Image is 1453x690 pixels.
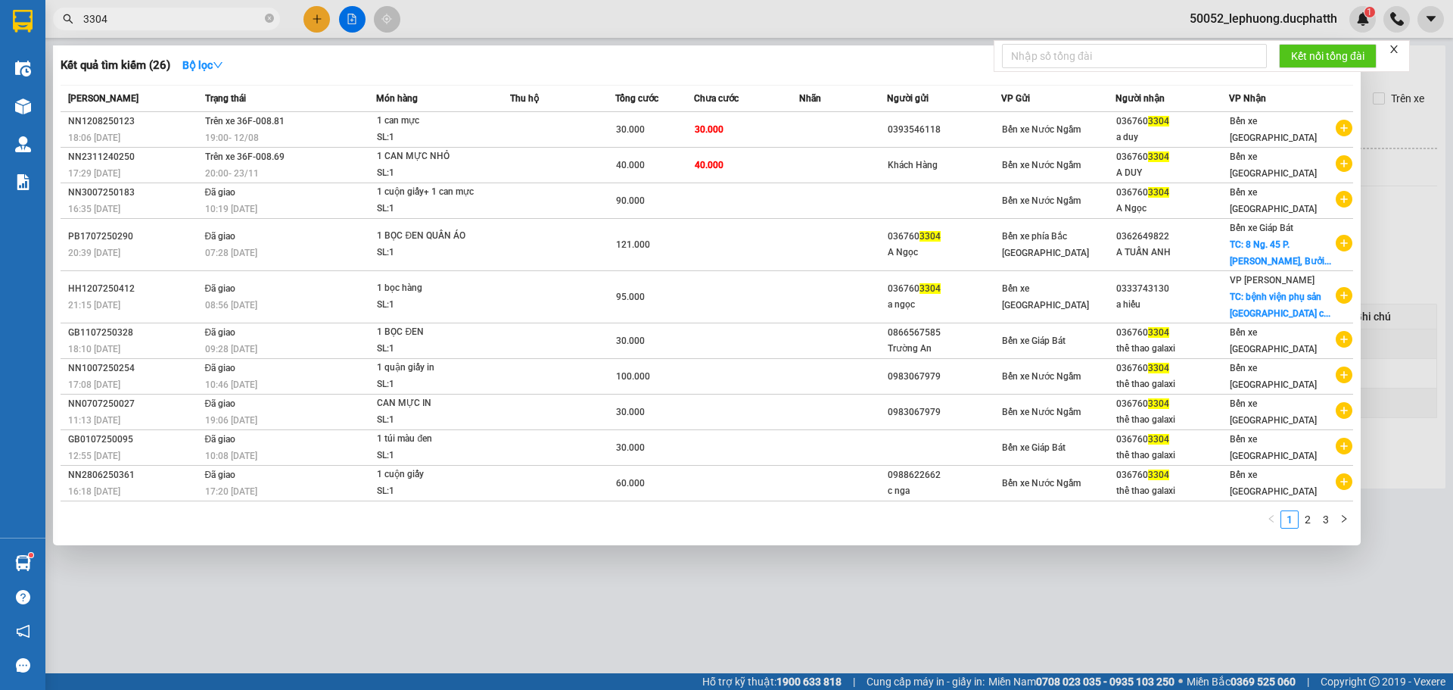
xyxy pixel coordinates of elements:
[205,248,257,258] span: 07:28 [DATE]
[888,122,1000,138] div: 0393546118
[205,204,257,214] span: 10:19 [DATE]
[68,168,120,179] span: 17:29 [DATE]
[205,486,257,497] span: 17:20 [DATE]
[1002,371,1081,382] span: Bến xe Nước Ngầm
[1001,93,1030,104] span: VP Gửi
[799,93,821,104] span: Nhãn
[205,187,236,198] span: Đã giao
[616,239,650,250] span: 121.000
[377,280,490,297] div: 1 bọc hàng
[616,442,645,453] span: 30.000
[68,300,120,311] span: 21:15 [DATE]
[377,113,490,130] div: 1 can mực
[1002,124,1081,135] span: Bến xe Nước Ngầm
[377,412,490,429] div: SL: 1
[377,341,490,357] div: SL: 1
[1002,44,1267,68] input: Nhập số tổng đài
[1116,396,1229,412] div: 036760
[68,486,120,497] span: 16:18 [DATE]
[1279,44,1377,68] button: Kết nối tổng đài
[265,12,274,27] span: close-circle
[68,185,201,201] div: NN3007250183
[1336,438,1352,454] span: plus-circle
[694,93,739,104] span: Chưa cước
[1148,363,1169,373] span: 3304
[1116,281,1229,297] div: 0333743130
[510,93,539,104] span: Thu hộ
[205,398,236,409] span: Đã giao
[68,451,120,461] span: 12:55 [DATE]
[68,432,201,448] div: GB0107250095
[1389,44,1399,55] span: close
[205,470,236,480] span: Đã giao
[377,228,490,245] div: 1 BỌC ĐEN QUẦN ÁO
[888,341,1000,357] div: Trường An
[1116,229,1229,245] div: 0362649822
[205,116,285,126] span: Trên xe 36F-008.81
[888,483,1000,499] div: c nga
[377,483,490,500] div: SL: 1
[1230,434,1317,461] span: Bến xe [GEOGRAPHIC_DATA]
[1116,245,1229,261] div: A TUẤN ANH
[205,363,236,373] span: Đã giao
[377,297,490,314] div: SL: 1
[205,327,236,338] span: Đã giao
[63,14,73,24] span: search
[888,158,1000,173] div: Khách Hàng
[205,283,236,294] span: Đã giao
[377,467,490,483] div: 1 cuộn giấy
[377,130,490,146] div: SL: 1
[15,136,31,152] img: warehouse-icon
[1336,367,1352,383] span: plus-circle
[13,10,33,33] img: logo-vxr
[377,245,490,261] div: SL: 1
[1116,483,1229,499] div: thể thao galaxi
[887,93,929,104] span: Người gửi
[1336,331,1352,348] span: plus-circle
[170,53,235,77] button: Bộ lọcdown
[205,379,257,390] span: 10:46 [DATE]
[205,344,257,354] span: 09:28 [DATE]
[377,165,490,182] div: SL: 1
[15,174,31,190] img: solution-icon
[616,407,645,417] span: 30.000
[1230,151,1317,179] span: Bến xe [GEOGRAPHIC_DATA]
[1148,434,1169,445] span: 3304
[1002,336,1066,346] span: Bến xe Giáp Bát
[1262,510,1280,529] button: left
[1116,325,1229,341] div: 036760
[68,467,201,483] div: NN2806250361
[1230,363,1317,390] span: Bến xe [GEOGRAPHIC_DATA]
[377,376,490,393] div: SL: 1
[377,360,490,376] div: 1 quận giấy in
[377,324,490,341] div: 1 BỌC ĐEN
[1116,297,1229,313] div: a hiếu
[68,229,201,245] div: PB1707250290
[1291,48,1364,64] span: Kết nối tổng đài
[16,624,30,638] span: notification
[1116,448,1229,464] div: thể thao galaxi
[616,160,645,170] span: 40.000
[1230,398,1317,426] span: Bến xe [GEOGRAPHIC_DATA]
[919,231,941,242] span: 3304
[616,478,645,489] span: 60.000
[1148,151,1169,162] span: 3304
[1339,514,1349,523] span: right
[377,431,490,448] div: 1 túi màu đen
[205,93,246,104] span: Trạng thái
[205,451,257,461] span: 10:08 [DATE]
[695,160,723,170] span: 40.000
[1336,191,1352,208] span: plus-circle
[1116,130,1229,145] div: a duy
[1317,510,1335,529] li: 3
[1299,510,1317,529] li: 2
[1336,287,1352,304] span: plus-circle
[68,248,120,258] span: 20:39 [DATE]
[1230,187,1317,214] span: Bến xe [GEOGRAPHIC_DATA]
[888,467,1000,483] div: 0988622662
[616,195,645,206] span: 90.000
[888,297,1000,313] div: a ngọc
[1116,467,1229,483] div: 036760
[1002,231,1089,258] span: Bến xe phía Bắc [GEOGRAPHIC_DATA]
[888,325,1000,341] div: 0866567585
